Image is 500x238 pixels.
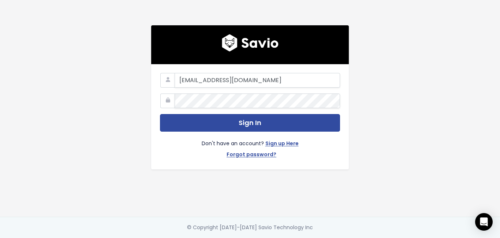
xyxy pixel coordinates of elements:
[222,34,279,52] img: logo600x187.a314fd40982d.png
[265,139,299,150] a: Sign up Here
[160,114,340,132] button: Sign In
[160,132,340,160] div: Don't have an account?
[227,150,276,161] a: Forgot password?
[475,213,493,231] div: Open Intercom Messenger
[187,223,313,232] div: © Copyright [DATE]-[DATE] Savio Technology Inc
[175,73,340,88] input: Your Work Email Address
